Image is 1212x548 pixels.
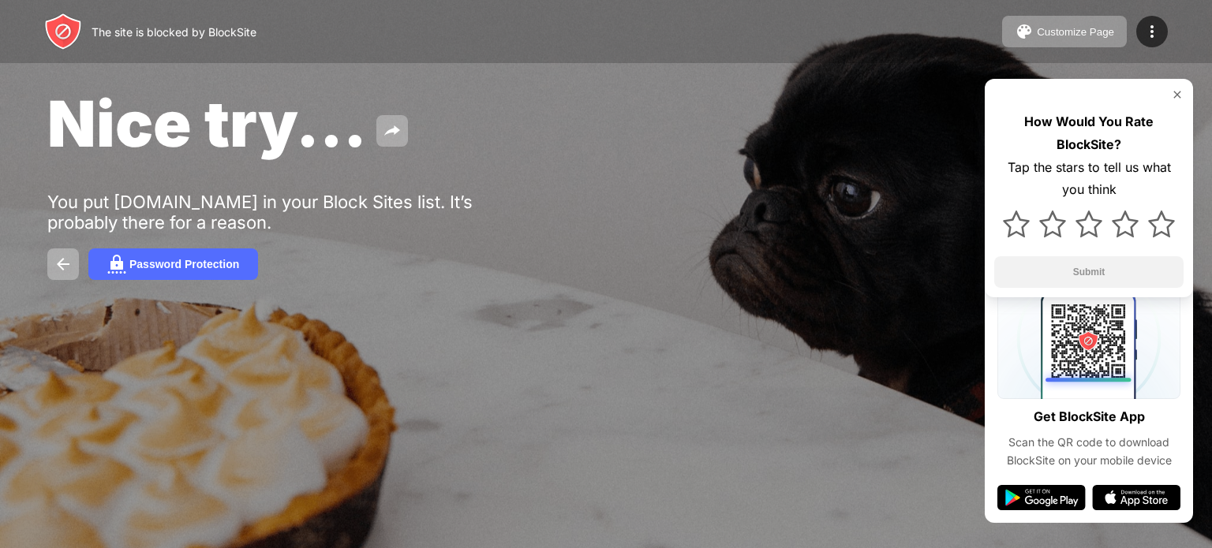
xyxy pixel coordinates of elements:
[1003,211,1030,237] img: star.svg
[1015,22,1034,41] img: pallet.svg
[1092,485,1180,510] img: app-store.svg
[129,258,239,270] div: Password Protection
[44,13,82,50] img: header-logo.svg
[1143,22,1161,41] img: menu-icon.svg
[1171,88,1184,101] img: rate-us-close.svg
[1075,211,1102,237] img: star.svg
[994,156,1184,202] div: Tap the stars to tell us what you think
[1037,26,1114,38] div: Customize Page
[1002,16,1127,47] button: Customize Page
[47,192,535,233] div: You put [DOMAIN_NAME] in your Block Sites list. It’s probably there for a reason.
[92,25,256,39] div: The site is blocked by BlockSite
[994,256,1184,288] button: Submit
[1112,211,1139,237] img: star.svg
[107,255,126,274] img: password.svg
[994,110,1184,156] div: How Would You Rate BlockSite?
[47,85,367,162] span: Nice try...
[383,121,402,140] img: share.svg
[1148,211,1175,237] img: star.svg
[47,349,421,529] iframe: Banner
[54,255,73,274] img: back.svg
[88,248,258,280] button: Password Protection
[997,434,1180,469] div: Scan the QR code to download BlockSite on your mobile device
[997,485,1086,510] img: google-play.svg
[1039,211,1066,237] img: star.svg
[1034,405,1145,428] div: Get BlockSite App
